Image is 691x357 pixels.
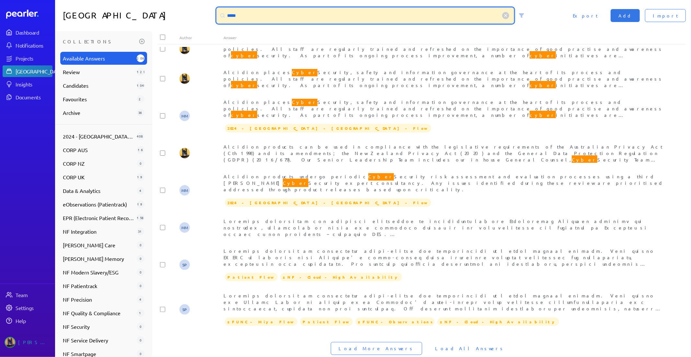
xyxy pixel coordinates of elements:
span: NF Security [63,323,134,330]
span: Cyber [292,68,317,76]
div: 16 [137,146,144,154]
button: Import [645,9,686,22]
span: zFUNC - Observations [355,318,435,326]
div: 1 [137,309,144,317]
div: 0 [137,255,144,262]
span: NF Integration [63,228,134,235]
span: Patient Flow [300,318,353,326]
span: cyber [530,51,556,60]
div: 31 [137,228,144,235]
span: Candidates [63,82,134,89]
span: cyber [530,111,556,119]
div: 408 [137,132,144,140]
span: Export [573,12,598,19]
span: cyber [231,111,257,119]
span: Alcidion products can be used in compliance with the legislative requirements of the Australian P... [224,144,662,214]
span: Alcidion products undergo periodic Security risk assessment and evaluation processes using a thir... [224,172,663,192]
div: 1292 [137,68,144,76]
div: 158 [137,214,144,222]
span: Favourites [63,95,134,103]
span: 2024 - [GEOGRAPHIC_DATA] - [GEOGRAPHIC_DATA] - Flow [63,132,134,140]
span: cyber [231,51,257,60]
div: 1049 [137,82,144,89]
span: Cyber [283,179,308,187]
span: Load More Answers [339,345,414,352]
div: 2 [137,95,144,103]
div: Answer [224,35,664,40]
button: Add [611,9,640,22]
span: cyber [530,81,556,89]
span: Michelle Manuel [179,222,190,233]
button: Load All Answers [427,342,512,355]
span: [PERSON_NAME] Care [63,241,134,249]
span: zNF - Cloud - High Availability [437,318,559,326]
span: NF Precision [63,296,134,303]
span: Michelle Manuel [179,111,190,121]
span: Loremips dolorsitam con adipisci elitseddoe te incididuntu labore Etdoloremag Aliquaen adminimv q... [224,218,662,353]
div: 0 [137,282,144,290]
img: Tung Nguyen [5,337,16,348]
a: Notifications [3,39,52,51]
div: 19 [137,200,144,208]
div: Settings [16,305,52,311]
span: Cyber [292,98,317,106]
div: 0 [137,268,144,276]
span: Data & Analytics [63,187,134,195]
div: Insights [16,81,52,87]
span: Import [653,12,678,19]
div: 0 [137,160,144,167]
h3: Collections [63,36,137,47]
img: Tung Nguyen [179,73,190,84]
a: [GEOGRAPHIC_DATA] [3,65,52,77]
span: Sarah Pendlebury [179,260,190,270]
button: Export [565,9,605,22]
span: Add [618,12,632,19]
a: Dashboard [6,10,52,19]
a: Projects [3,52,52,64]
span: NF Service Delivery [63,336,134,344]
span: 2024 - VIC - Peninsula - Flow [225,124,431,132]
a: Dashboard [3,27,52,38]
div: 2060 [137,54,144,62]
span: zNF - Cloud - High Availability [280,273,402,281]
span: Michelle Manuel [179,185,190,195]
div: 36 [137,109,144,117]
a: Team [3,289,52,301]
span: EPR (Electronic Patient Record) [63,214,134,222]
div: Notifications [16,42,52,49]
span: eObservations (Patientrack) [63,200,134,208]
a: Insights [3,78,52,90]
div: Team [16,292,52,298]
span: Archive [63,109,134,117]
span: [PERSON_NAME] Memory [63,255,134,262]
span: Sarah Pendlebury [179,304,190,315]
span: CORP UK [63,173,134,181]
span: Available Answers [63,54,134,62]
div: Projects [16,55,52,61]
div: Documents [16,94,52,100]
div: Dashboard [16,29,52,36]
span: CORP AUS [63,146,134,154]
a: Settings [3,302,52,314]
span: Cyber [368,172,394,181]
div: 19 [137,173,144,181]
span: Patient Flow [225,273,278,281]
div: Author [179,35,224,40]
div: 0 [137,336,144,344]
img: Tung Nguyen [179,148,190,158]
span: cyber [231,81,257,89]
div: 0 [137,323,144,330]
span: zFUNC - Miya Flow [225,318,297,326]
div: 4 [137,296,144,303]
div: [PERSON_NAME] [18,337,51,348]
div: 4 [137,187,144,195]
span: 2024 - VIC - Peninsula - Flow [225,198,431,207]
img: Tung Nguyen [179,44,190,54]
span: NF Quality & Compliance [63,309,134,317]
span: NF Patientrack [63,282,134,290]
div: Help [16,318,52,324]
a: Tung Nguyen's photo[PERSON_NAME] [3,334,52,351]
span: Review [63,68,134,76]
a: Help [3,315,52,327]
span: CORP NZ [63,160,134,167]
